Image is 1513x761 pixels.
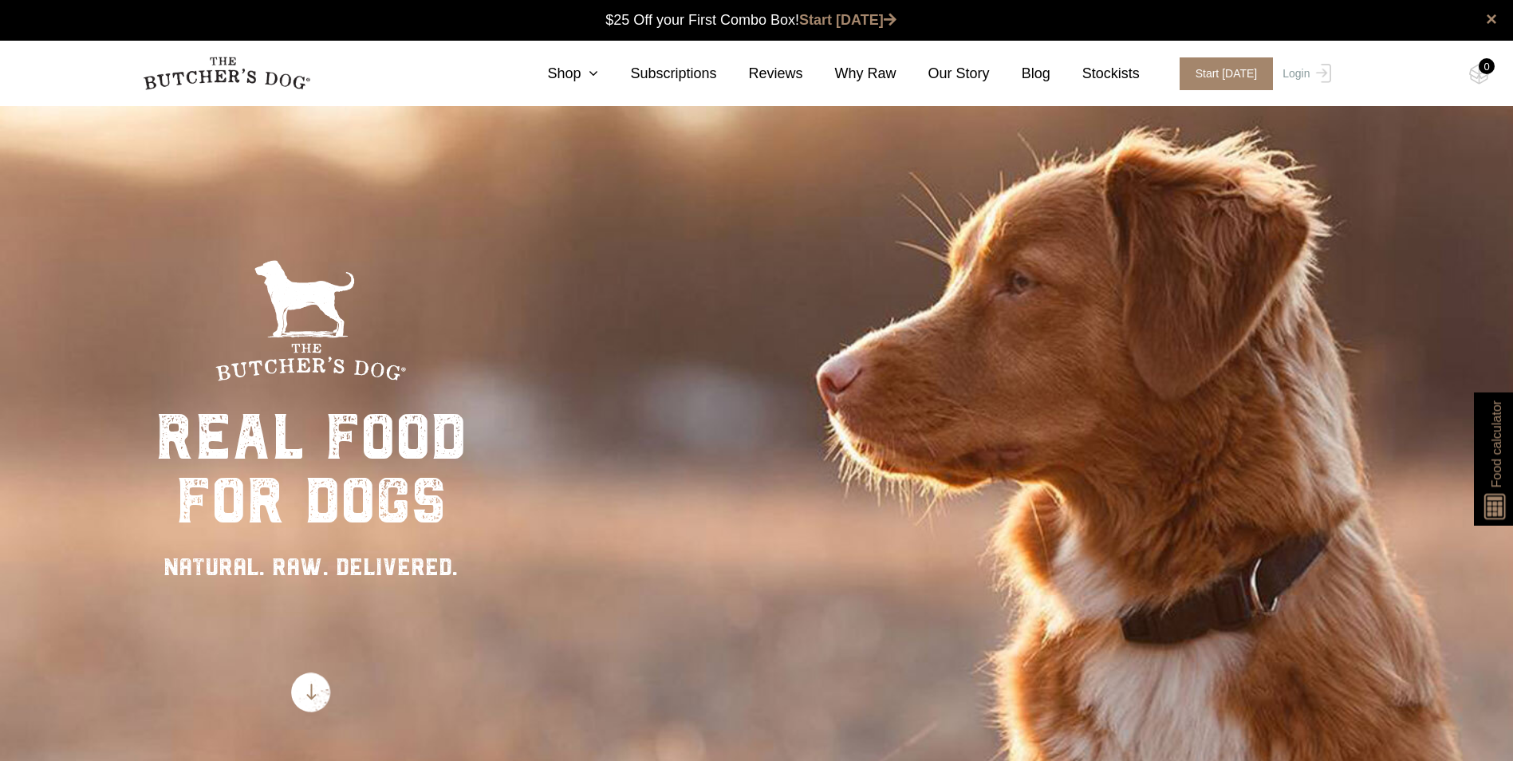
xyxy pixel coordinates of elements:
a: close [1486,10,1497,29]
a: Login [1279,57,1330,90]
div: NATURAL. RAW. DELIVERED. [156,549,467,585]
a: Why Raw [803,63,896,85]
a: Reviews [717,63,803,85]
a: Start [DATE] [1164,57,1279,90]
img: TBD_Cart-Empty.png [1469,64,1489,85]
span: Food calculator [1487,400,1506,487]
a: Blog [990,63,1050,85]
div: 0 [1479,58,1495,74]
a: Stockists [1050,63,1140,85]
a: Shop [515,63,598,85]
span: Start [DATE] [1180,57,1274,90]
a: Subscriptions [598,63,716,85]
a: Our Story [896,63,990,85]
a: Start [DATE] [799,12,896,28]
div: real food for dogs [156,405,467,533]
